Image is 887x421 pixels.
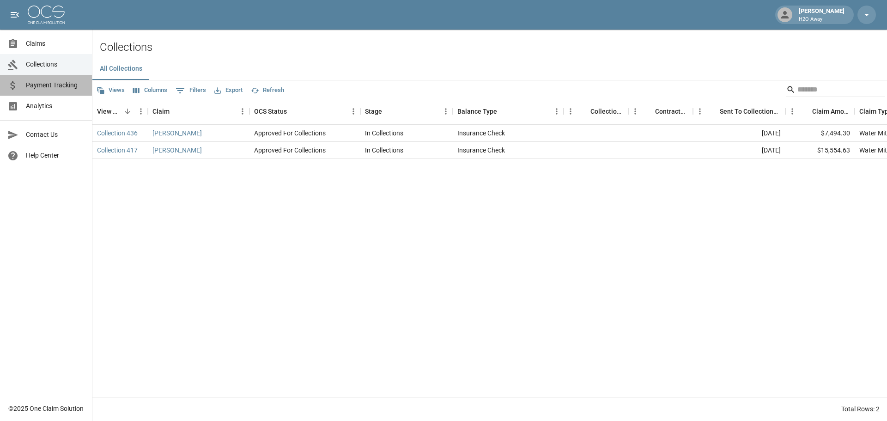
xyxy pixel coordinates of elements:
span: Analytics [26,101,85,111]
div: Contractor Amount [628,98,693,124]
div: Search [786,82,885,99]
div: Stage [365,98,382,124]
p: H2O Away [799,16,844,24]
button: open drawer [6,6,24,24]
button: Refresh [249,83,286,98]
div: Collections Fee [590,98,624,124]
button: Select columns [131,83,170,98]
span: Contact Us [26,130,85,140]
button: Menu [564,104,577,118]
div: Claim [152,98,170,124]
button: Sort [121,105,134,118]
button: Sort [642,105,655,118]
button: Sort [382,105,395,118]
div: View Collection [97,98,121,124]
button: Menu [628,104,642,118]
button: Menu [346,104,360,118]
div: View Collection [92,98,148,124]
span: Claims [26,39,85,49]
div: Total Rows: 2 [841,404,880,414]
button: Menu [693,104,707,118]
span: Payment Tracking [26,80,85,90]
img: ocs-logo-white-transparent.png [28,6,65,24]
div: OCS Status [254,98,287,124]
button: Sort [707,105,720,118]
div: dynamic tabs [92,58,887,80]
div: $15,554.63 [785,142,855,159]
div: $7,494.30 [785,125,855,142]
a: Collection 436 [97,128,138,138]
button: All Collections [92,58,150,80]
a: [PERSON_NAME] [152,146,202,155]
a: Collection 417 [97,146,138,155]
a: [PERSON_NAME] [152,128,202,138]
span: Help Center [26,151,85,160]
div: Sent To Collections Date [693,98,785,124]
div: Approved For Collections [254,128,326,138]
div: Contractor Amount [655,98,688,124]
div: [DATE] [693,142,785,159]
div: Claim Amount [812,98,850,124]
button: Menu [550,104,564,118]
div: Claim Amount [785,98,855,124]
div: In Collections [365,128,403,138]
button: Sort [287,105,300,118]
button: Show filters [173,83,208,98]
div: Approved For Collections [254,146,326,155]
button: Menu [439,104,453,118]
div: © 2025 One Claim Solution [8,404,84,413]
div: Balance Type [453,98,564,124]
div: Insurance Check [457,128,505,138]
div: Sent To Collections Date [720,98,781,124]
button: Menu [134,104,148,118]
div: Stage [360,98,453,124]
button: Menu [785,104,799,118]
div: [DATE] [693,125,785,142]
button: Sort [577,105,590,118]
button: Views [94,83,127,98]
h2: Collections [100,41,887,54]
div: OCS Status [249,98,360,124]
div: [PERSON_NAME] [795,6,848,23]
div: In Collections [365,146,403,155]
div: Collections Fee [564,98,628,124]
div: Insurance Check [457,146,505,155]
button: Export [212,83,245,98]
button: Menu [236,104,249,118]
div: Claim [148,98,249,124]
span: Collections [26,60,85,69]
button: Sort [170,105,182,118]
div: Balance Type [457,98,497,124]
button: Sort [799,105,812,118]
button: Sort [497,105,510,118]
